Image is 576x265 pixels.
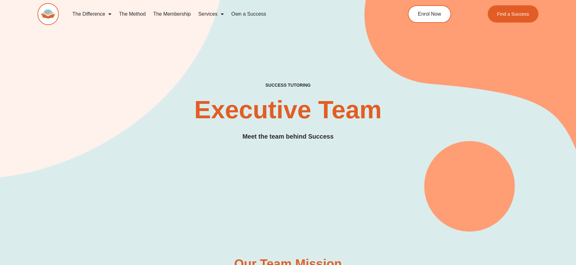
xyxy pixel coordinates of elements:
a: The Membership [149,7,194,21]
h4: SUCCESS TUTORING​ [214,83,362,88]
span: Find a Success [497,12,529,16]
a: Enrol Now [408,5,451,23]
a: Own a Success [228,7,270,21]
a: The Difference [69,7,115,21]
span: Enrol Now [418,12,441,17]
h2: Executive Team [175,97,401,122]
a: The Method [115,7,149,21]
a: Services [194,7,227,21]
a: Find a Success [487,5,538,23]
h3: Meet the team behind Success [242,132,333,141]
nav: Menu [69,7,379,21]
